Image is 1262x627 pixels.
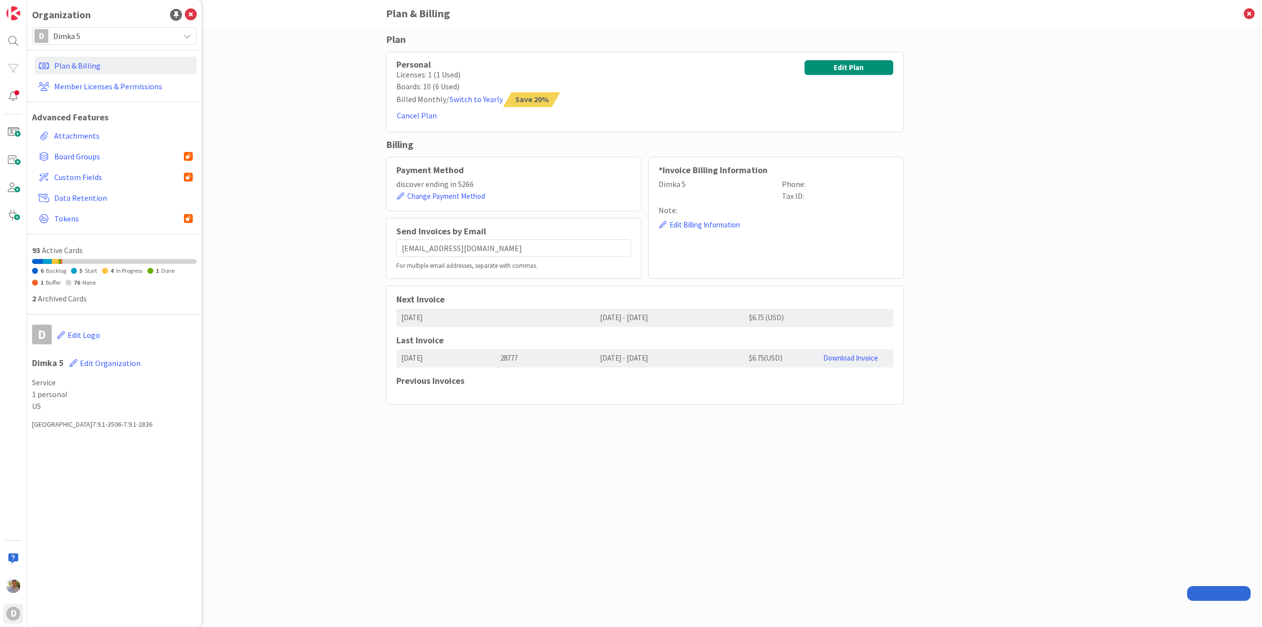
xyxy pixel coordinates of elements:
[79,267,82,274] span: 5
[396,109,437,122] button: Cancel Plan
[396,60,556,69] div: Personal
[35,168,197,186] a: Custom Fields
[46,267,66,274] span: Backlog
[40,279,43,286] span: 1
[54,171,184,183] span: Custom Fields
[396,309,496,327] div: [DATE]
[35,189,197,207] a: Data Retention
[35,57,197,74] a: Plan & Billing
[396,261,631,271] div: For multiple email addresses, separate with commas.
[6,579,20,593] img: KZ
[782,190,893,202] p: Tax ID:
[32,325,52,344] div: D
[57,325,101,345] button: Edit Logo
[396,80,556,92] div: Boards: 10 (6 Used)
[659,165,893,175] h2: *Invoice Billing Information
[46,279,61,286] span: Buffer
[80,358,140,368] span: Edit Organization
[495,349,595,368] div: 28777
[32,376,197,388] span: Service
[32,245,40,255] span: 93
[32,419,197,430] div: [GEOGRAPHIC_DATA] 7.9.1-3506-7.9.1-2836
[35,29,48,43] div: D
[449,93,503,106] button: Switch to Yearly
[82,279,96,286] span: None
[54,150,184,162] span: Board Groups
[54,192,193,204] span: Data Retention
[35,127,197,145] a: Attachments
[74,279,80,286] span: 76
[805,60,893,75] button: Edit Plan
[659,219,740,231] button: Edit Billing Information
[396,165,631,175] h2: Payment Method
[35,77,197,95] a: Member Licenses & Permissions
[32,353,197,373] h1: Dimka 5
[396,375,893,386] h5: Previous Invoices
[744,349,818,368] div: $ 6.75 ( USD )
[396,92,556,107] div: Billed Monthly /
[396,178,631,190] p: discover ending in 5266
[6,607,20,621] div: D
[823,353,878,363] a: Download Invoice
[110,267,113,274] span: 4
[595,349,744,368] div: [DATE] - [DATE]
[782,178,893,190] p: Phone:
[396,349,496,368] div: [DATE]
[53,29,175,43] span: Dimka 5
[32,388,197,400] span: 1 personal
[32,400,197,412] span: US
[32,112,197,123] h1: Advanced Features
[32,293,197,304] div: Archived Cards
[396,239,631,257] input: Email
[396,190,486,203] button: Change Payment Method
[396,69,556,80] div: Licenses: 1 (1 Used)
[116,267,142,274] span: In Progress
[156,267,159,274] span: 1
[744,309,818,327] div: $6.75 (USD)
[386,32,904,47] div: Plan
[85,267,97,274] span: Start
[35,148,197,165] a: Board Groups
[386,137,904,152] div: Billing
[161,267,175,274] span: Done
[396,226,631,236] h2: Send Invoices by Email
[515,92,549,106] span: Save 20%
[659,204,893,216] p: Note:
[69,353,141,373] button: Edit Organization
[32,244,197,256] div: Active Cards
[6,6,20,20] img: Visit kanbanzone.com
[54,213,184,224] span: Tokens
[659,178,770,190] p: Dimka 5
[396,294,893,305] h5: Next Invoice
[40,267,43,274] span: 6
[35,210,197,227] a: Tokens
[595,309,744,327] div: [DATE] - [DATE]
[68,330,100,340] span: Edit Logo
[32,7,91,22] div: Organization
[32,294,36,303] span: 2
[396,335,893,346] h5: Last Invoice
